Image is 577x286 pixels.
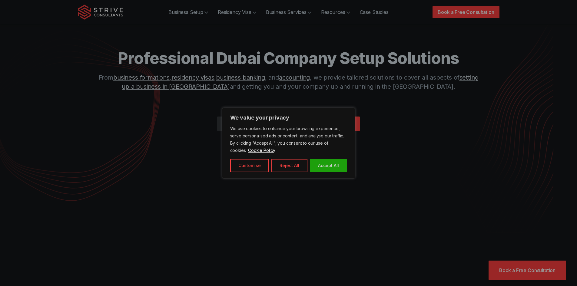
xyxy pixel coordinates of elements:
[230,125,347,154] p: We use cookies to enhance your browsing experience, serve personalised ads or content, and analys...
[222,108,355,179] div: We value your privacy
[248,147,276,153] a: Cookie Policy
[271,159,307,172] button: Reject All
[310,159,347,172] button: Accept All
[230,159,269,172] button: Customise
[230,114,347,121] p: We value your privacy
